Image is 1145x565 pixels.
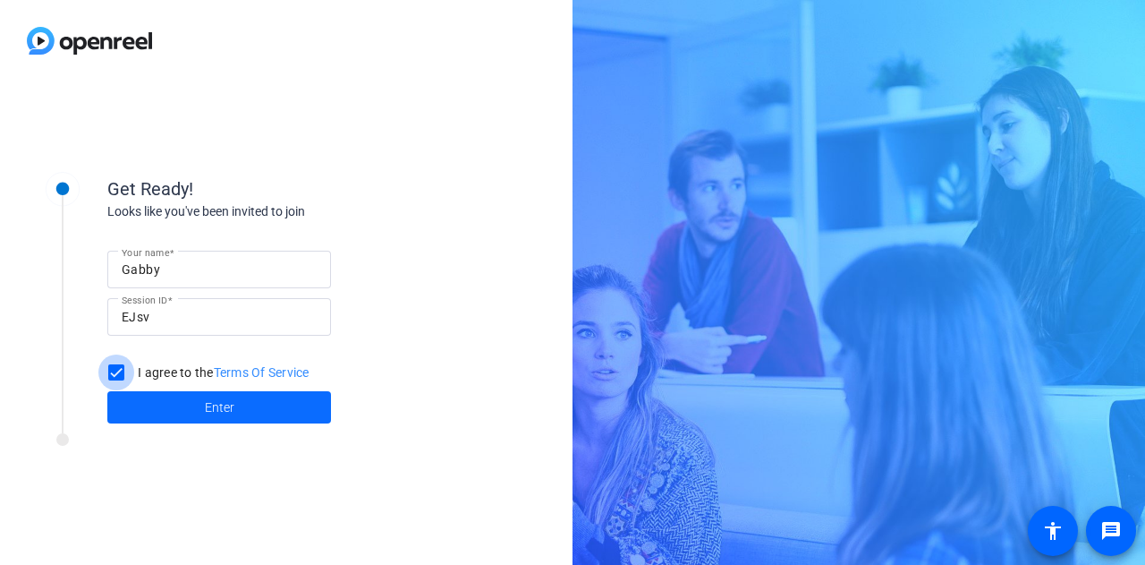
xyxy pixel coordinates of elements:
button: Enter [107,391,331,424]
div: Looks like you've been invited to join [107,202,465,221]
mat-icon: accessibility [1042,520,1064,542]
mat-label: Your name [122,247,169,258]
a: Terms Of Service [214,365,310,380]
label: I agree to the [134,364,310,381]
span: Enter [205,398,234,417]
mat-icon: message [1100,520,1122,542]
mat-label: Session ID [122,295,167,305]
div: Get Ready! [107,175,465,202]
